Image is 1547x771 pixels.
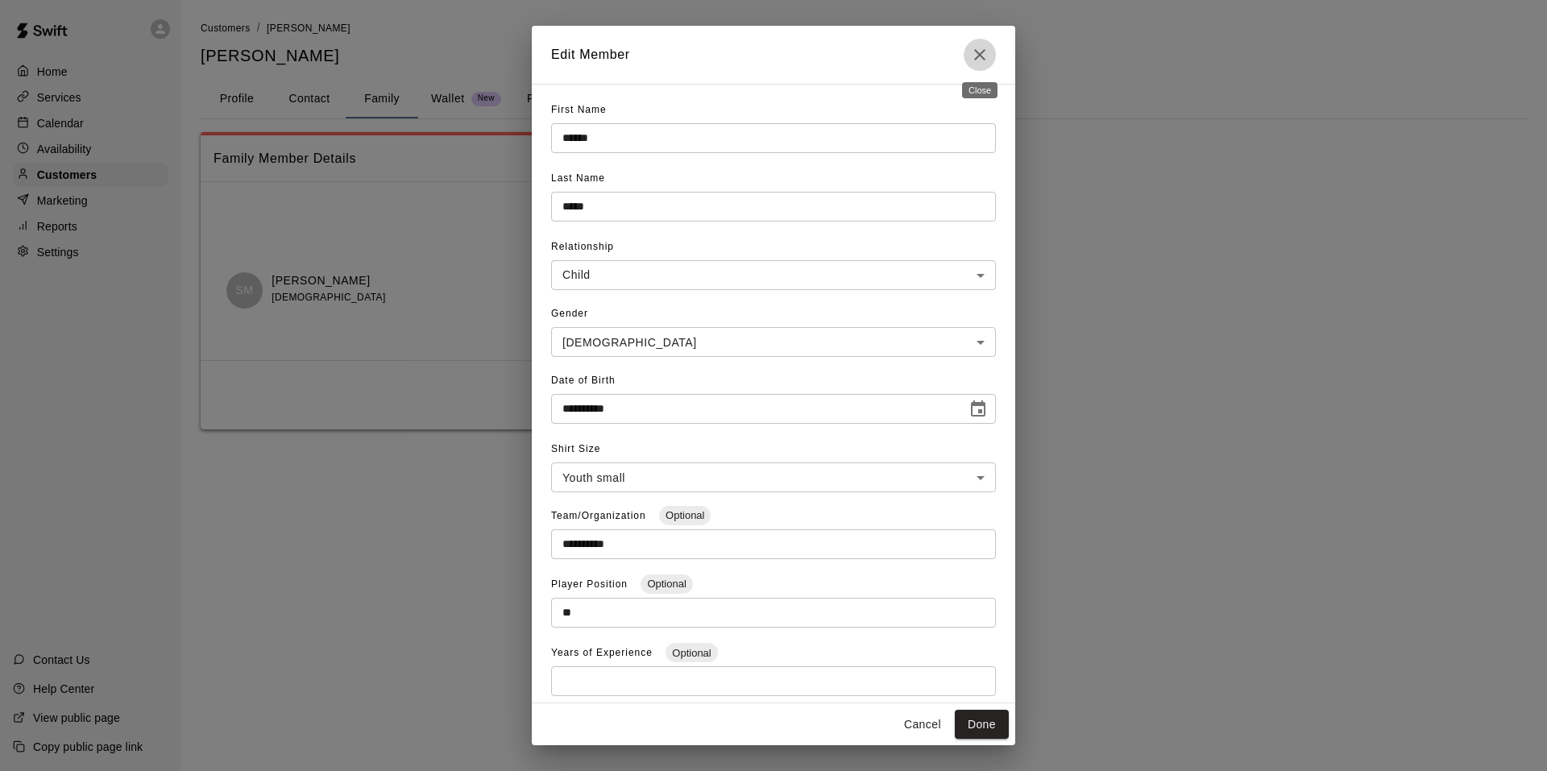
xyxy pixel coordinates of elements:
[964,39,996,71] button: Close
[551,375,616,386] span: Date of Birth
[551,462,996,492] div: Youth small
[551,647,656,658] span: Years of Experience
[551,443,600,454] span: Shirt Size
[897,710,948,740] button: Cancel
[551,327,996,357] div: [DEMOGRAPHIC_DATA]
[551,510,649,521] span: Team/Organization
[551,578,631,590] span: Player Position
[962,393,994,425] button: Choose date, selected date is Aug 28, 2017
[551,241,614,252] span: Relationship
[659,509,711,521] span: Optional
[551,104,607,115] span: First Name
[551,172,605,184] span: Last Name
[955,710,1009,740] button: Done
[962,82,997,98] div: Close
[551,308,588,319] span: Gender
[551,260,996,290] div: Child
[532,26,1015,84] h2: Edit Member
[666,647,717,659] span: Optional
[641,578,692,590] span: Optional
